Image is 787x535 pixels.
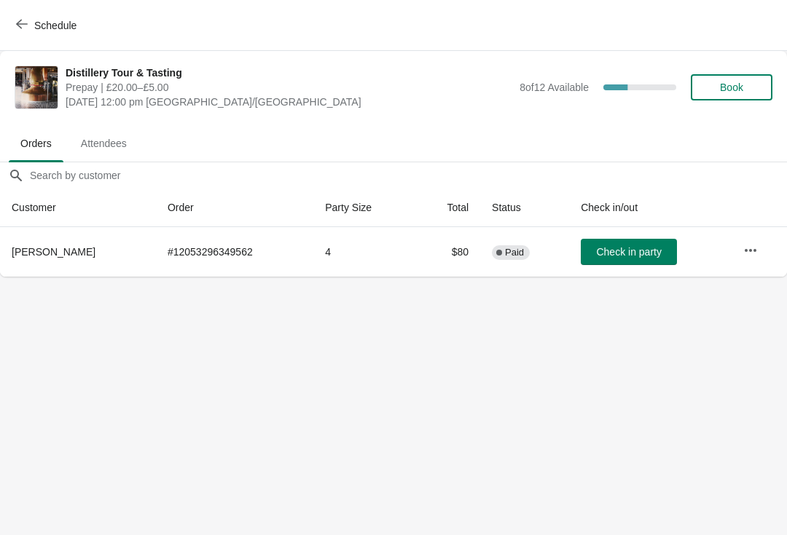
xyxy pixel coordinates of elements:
[720,82,743,93] span: Book
[415,227,481,277] td: $80
[313,189,415,227] th: Party Size
[66,95,512,109] span: [DATE] 12:00 pm [GEOGRAPHIC_DATA]/[GEOGRAPHIC_DATA]
[520,82,589,93] span: 8 of 12 Available
[569,189,732,227] th: Check in/out
[581,239,677,265] button: Check in party
[415,189,481,227] th: Total
[313,227,415,277] td: 4
[156,227,313,277] td: # 12053296349562
[480,189,569,227] th: Status
[12,246,95,258] span: [PERSON_NAME]
[66,66,512,80] span: Distillery Tour & Tasting
[29,162,787,189] input: Search by customer
[596,246,661,258] span: Check in party
[156,189,313,227] th: Order
[691,74,772,100] button: Book
[7,12,88,39] button: Schedule
[9,130,63,156] span: Orders
[15,66,58,108] img: Distillery Tour & Tasting
[505,247,524,258] span: Paid
[69,130,138,156] span: Attendees
[34,20,77,31] span: Schedule
[66,80,512,95] span: Prepay | £20.00–£5.00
